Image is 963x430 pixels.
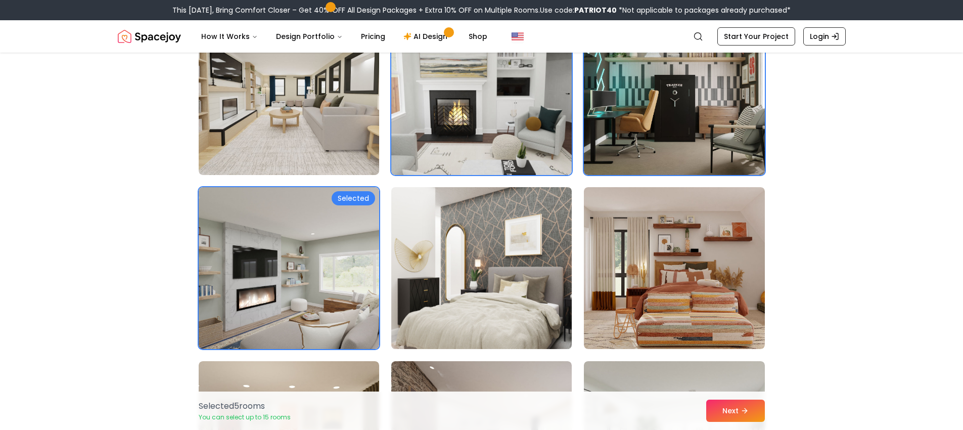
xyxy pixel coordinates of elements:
[584,13,764,175] img: Room room-6
[268,26,351,47] button: Design Portfolio
[803,27,846,46] a: Login
[617,5,791,15] span: *Not applicable to packages already purchased*
[717,27,795,46] a: Start Your Project
[199,413,291,421] p: You can select up to 15 rooms
[118,20,846,53] nav: Global
[461,26,495,47] a: Shop
[387,183,576,353] img: Room room-8
[172,5,791,15] div: This [DATE], Bring Comfort Closer – Get 40% OFF All Design Packages + Extra 10% OFF on Multiple R...
[706,400,765,422] button: Next
[574,5,617,15] b: PATRIOT40
[540,5,617,15] span: Use code:
[118,26,181,47] a: Spacejoy
[199,187,379,349] img: Room room-7
[584,187,764,349] img: Room room-9
[118,26,181,47] img: Spacejoy Logo
[193,26,495,47] nav: Main
[353,26,393,47] a: Pricing
[512,30,524,42] img: United States
[332,191,375,205] div: Selected
[391,13,572,175] img: Room room-5
[395,26,458,47] a: AI Design
[199,13,379,175] img: Room room-4
[193,26,266,47] button: How It Works
[199,400,291,412] p: Selected 5 room s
